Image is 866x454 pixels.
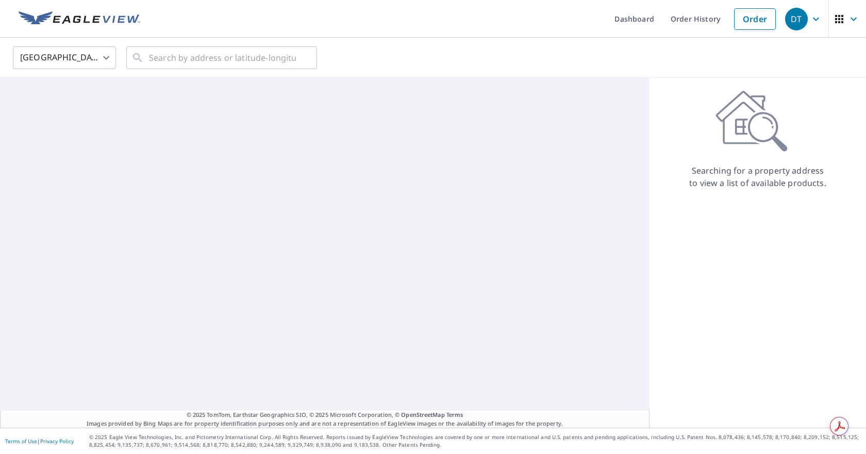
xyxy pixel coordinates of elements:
span: © 2025 TomTom, Earthstar Geographics SIO, © 2025 Microsoft Corporation, © [187,411,463,419]
a: OpenStreetMap [401,411,444,418]
input: Search by address or latitude-longitude [149,43,296,72]
a: Terms [446,411,463,418]
a: Order [734,8,776,30]
a: Privacy Policy [40,438,74,445]
p: Searching for a property address to view a list of available products. [689,164,827,189]
div: [GEOGRAPHIC_DATA] [13,43,116,72]
a: Terms of Use [5,438,37,445]
div: DT [785,8,808,30]
img: EV Logo [19,11,140,27]
p: © 2025 Eagle View Technologies, Inc. and Pictometry International Corp. All Rights Reserved. Repo... [89,433,861,449]
p: | [5,438,74,444]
